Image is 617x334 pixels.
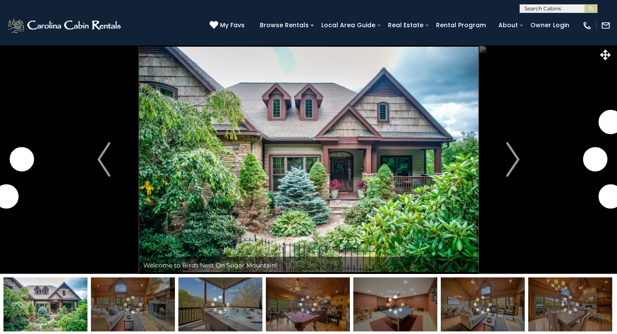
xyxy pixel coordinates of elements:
a: Owner Login [526,19,574,32]
a: My Favs [210,21,247,30]
a: Browse Rentals [255,19,313,32]
img: 168603403 [528,277,612,331]
img: 168440338 [3,277,87,331]
a: Local Area Guide [317,19,380,32]
span: My Favs [220,21,245,30]
img: White-1-2.png [6,17,123,34]
button: Previous [69,45,139,274]
a: About [494,19,522,32]
img: mail-regular-white.png [601,21,611,30]
img: arrow [97,142,110,177]
a: Real Estate [384,19,428,32]
img: 168603401 [91,277,175,331]
img: 168603400 [441,277,525,331]
img: arrow [507,142,520,177]
img: 168603370 [266,277,350,331]
button: Next [478,45,548,274]
img: phone-regular-white.png [582,21,592,30]
img: 168603377 [353,277,437,331]
div: Welcome to Birds Nest On Sugar Mountain! [139,257,478,274]
img: 168603393 [178,277,262,331]
a: Rental Program [432,19,490,32]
